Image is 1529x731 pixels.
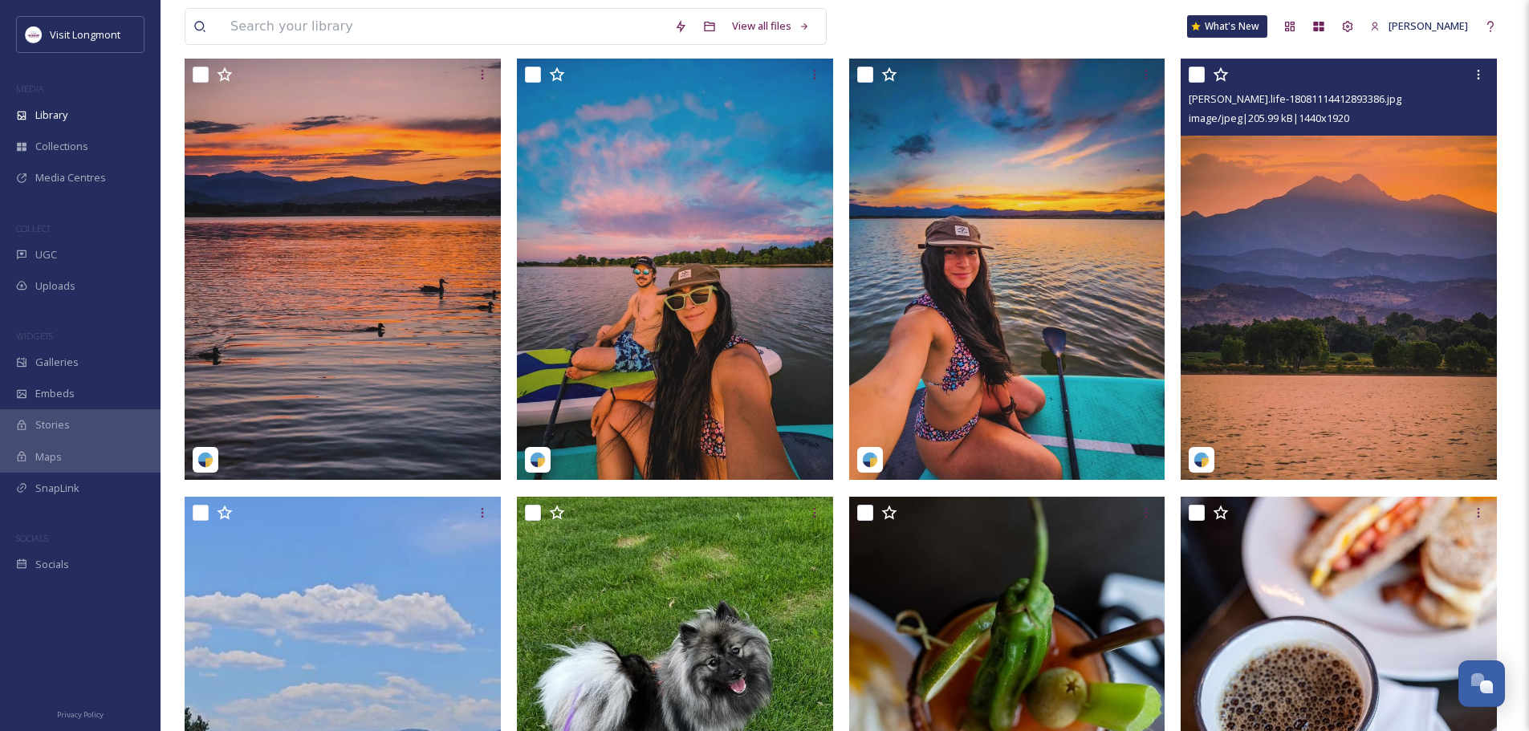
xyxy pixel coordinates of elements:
[197,452,213,468] img: snapsea-logo.png
[57,704,104,723] a: Privacy Policy
[1189,91,1401,106] span: [PERSON_NAME].life-18081114412893386.jpg
[1194,452,1210,468] img: snapsea-logo.png
[517,59,833,480] img: krey.life-17967567080782014.jpg
[1362,10,1476,42] a: [PERSON_NAME]
[26,26,42,43] img: longmont.jpg
[16,83,44,95] span: MEDIA
[1189,111,1349,125] span: image/jpeg | 205.99 kB | 1440 x 1920
[50,27,120,42] span: Visit Longmont
[35,386,75,401] span: Embeds
[35,355,79,370] span: Galleries
[35,417,70,433] span: Stories
[862,452,878,468] img: snapsea-logo.png
[724,10,818,42] a: View all files
[35,139,88,154] span: Collections
[35,481,79,496] span: SnapLink
[1458,660,1505,707] button: Open Chat
[57,709,104,720] span: Privacy Policy
[1181,59,1497,480] img: krey.life-18081114412893386.jpg
[849,59,1165,480] img: krey.life-18287853907269794.jpg
[1187,15,1267,38] a: What's New
[530,452,546,468] img: snapsea-logo.png
[35,247,57,262] span: UGC
[16,532,48,544] span: SOCIALS
[1389,18,1468,33] span: [PERSON_NAME]
[35,108,67,123] span: Library
[35,557,69,572] span: Socials
[16,222,51,234] span: COLLECT
[222,9,666,44] input: Search your library
[185,59,501,480] img: krey.life-18094428619624604.jpg
[35,449,62,465] span: Maps
[35,170,106,185] span: Media Centres
[16,330,53,342] span: WIDGETS
[35,278,75,294] span: Uploads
